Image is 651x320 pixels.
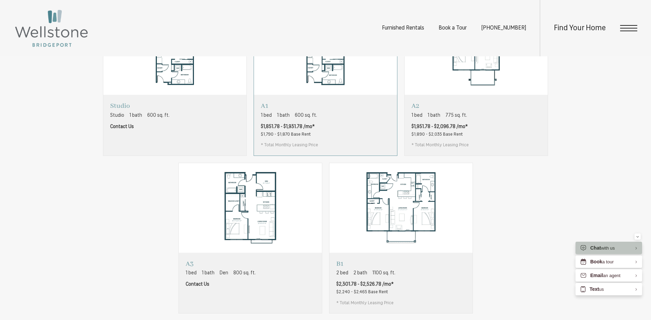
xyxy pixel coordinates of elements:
[220,270,228,277] span: Den
[329,163,473,253] img: B1 - 2 bedroom floorplan layout with 2 bathrooms and 1100 square feet
[295,112,317,119] span: 600 sq. ft.
[411,123,468,130] span: $1,951.78 - $2,096.78 /mo*
[336,300,394,307] span: * Total Monthly Leasing Price
[372,270,395,277] span: 1100 sq. ft.
[261,142,318,149] span: * Total Monthly Leasing Price
[445,112,467,119] span: 775 sq. ft.
[110,102,170,110] p: Studio
[336,290,388,294] span: $2,240 - $2,465 Base Rent
[329,163,473,314] a: View floorplan B1
[411,132,463,137] span: $1,890 - $2,035 Base Rent
[336,270,348,277] span: 2 bed
[428,112,440,119] span: 1 bath
[336,260,395,268] p: B1
[186,260,256,268] p: A3
[147,112,170,119] span: 600 sq. ft.
[620,25,637,31] button: Open Menu
[481,25,526,31] span: [PHONE_NUMBER]
[277,112,290,119] span: 1 bath
[110,123,134,130] span: Contact Us
[186,281,209,288] span: Contact Us
[261,112,272,119] span: 1 bed
[439,25,467,31] a: Book a Tour
[179,163,322,253] img: A3 - 1 bedroom floorplan layout with 1 bathroom and 800 square feet
[178,163,322,314] a: View floorplan A3
[353,270,367,277] span: 2 bath
[14,9,89,48] img: Wellstone
[481,25,526,31] a: Call us at (253) 400-3144
[261,132,311,137] span: $1,790 - $1,870 Base Rent
[336,281,394,288] span: $2,301.78 - $2,526.78 /mo*
[103,5,247,156] a: View floorplan Studio
[129,112,142,119] span: 1 bath
[382,25,424,31] a: Furnished Rentals
[186,270,197,277] span: 1 bed
[202,270,214,277] span: 1 bath
[110,112,124,119] span: Studio
[254,5,397,156] a: View floorplan A1
[411,142,469,149] span: * Total Monthly Leasing Price
[261,102,318,110] p: A1
[411,102,469,110] p: A2
[404,5,548,156] a: View floorplan A2
[411,112,422,119] span: 1 bed
[554,24,606,32] a: Find Your Home
[233,270,256,277] span: 800 sq. ft.
[261,123,315,130] span: $1,851.78 - $1,931.78 /mo*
